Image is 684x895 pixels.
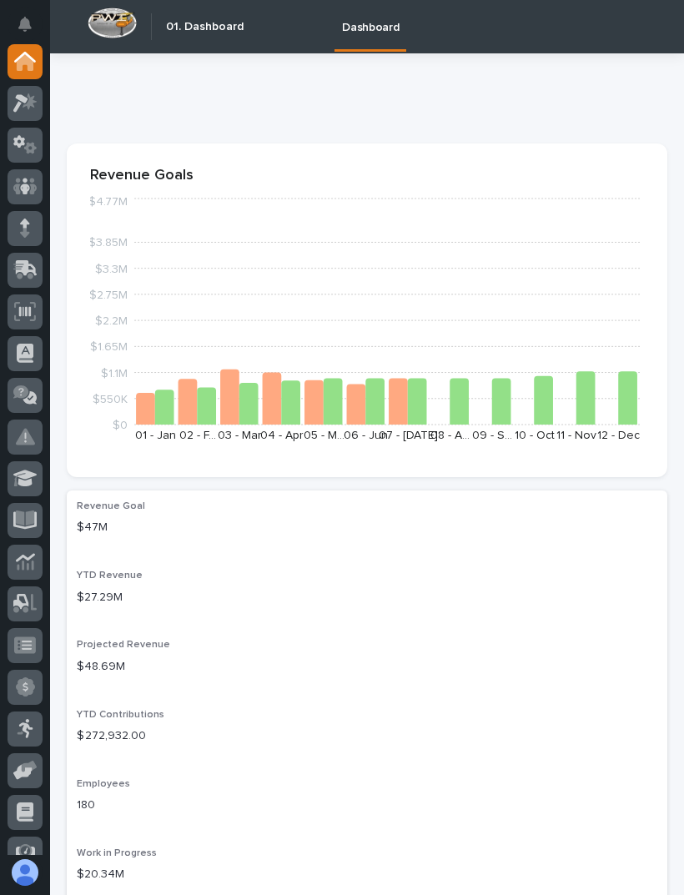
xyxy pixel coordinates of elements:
[218,430,262,441] text: 03 - Mar
[93,394,128,405] tspan: $550K
[89,289,128,301] tspan: $2.75M
[88,238,128,249] tspan: $3.85M
[430,430,470,441] text: 08 - A…
[95,264,128,275] tspan: $3.3M
[77,519,657,536] p: $47M
[101,368,128,380] tspan: $1.1M
[472,430,512,441] text: 09 - S…
[135,430,176,441] text: 01 - Jan
[77,571,143,581] span: YTD Revenue
[21,17,43,43] div: Notifications
[515,430,555,441] text: 10 - Oct
[88,8,137,38] img: Workspace Logo
[556,430,596,441] text: 11 - Nov
[77,710,164,720] span: YTD Contributions
[8,855,43,890] button: users-avatar
[90,167,644,185] p: Revenue Goals
[77,589,657,606] p: $27.29M
[90,342,128,354] tspan: $1.65M
[8,7,43,42] button: Notifications
[77,658,657,676] p: $48.69M
[95,315,128,327] tspan: $2.2M
[260,430,304,441] text: 04 - Apr
[166,17,244,37] h2: 01. Dashboard
[77,640,170,650] span: Projected Revenue
[77,727,657,745] p: $ 272,932.00
[113,420,128,431] tspan: $0
[179,430,216,441] text: 02 - F…
[77,501,145,511] span: Revenue Goal
[597,430,640,441] text: 12 - Dec
[304,430,345,441] text: 05 - M…
[344,430,388,441] text: 06 - Jun
[77,866,657,883] p: $20.34M
[77,848,157,858] span: Work in Progress
[77,779,130,789] span: Employees
[77,797,657,814] p: 180
[379,430,438,441] text: 07 - [DATE]
[88,196,128,208] tspan: $4.77M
